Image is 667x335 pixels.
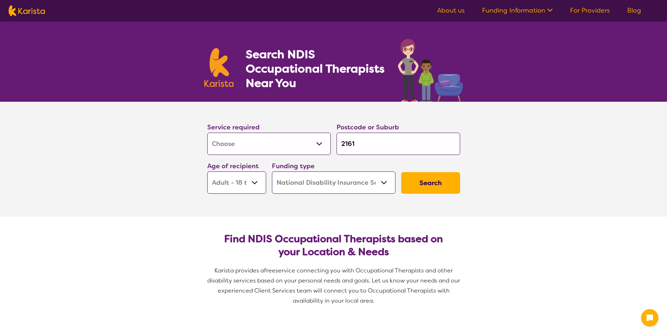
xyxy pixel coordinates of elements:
[627,6,641,15] a: Blog
[9,5,45,16] img: Karista logo
[207,267,462,304] span: service connecting you with Occupational Therapists and other disability services based on your p...
[207,162,259,170] label: Age of recipient
[570,6,610,15] a: For Providers
[204,48,234,87] img: Karista logo
[337,133,460,155] input: Type
[264,267,275,274] span: free
[213,233,454,258] h2: Find NDIS Occupational Therapists based on your Location & Needs
[246,47,385,90] h1: Search NDIS Occupational Therapists Near You
[437,6,465,15] a: About us
[401,172,460,194] button: Search
[272,162,315,170] label: Funding type
[337,123,399,132] label: Postcode or Suburb
[207,123,260,132] label: Service required
[398,39,463,102] img: occupational-therapy
[482,6,553,15] a: Funding Information
[214,267,264,274] span: Karista provides a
